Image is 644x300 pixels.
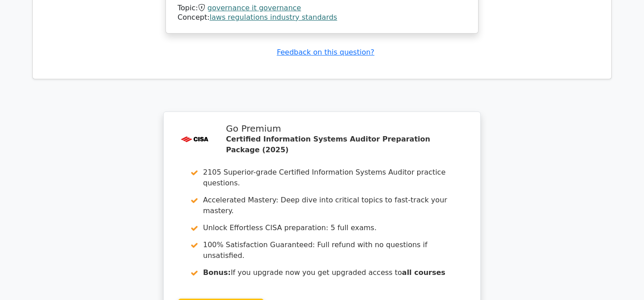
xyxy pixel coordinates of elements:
[178,13,466,22] div: Concept:
[178,4,466,13] div: Topic:
[208,4,301,12] a: governance it governance
[277,48,374,56] a: Feedback on this question?
[210,13,337,21] a: laws regulations industry standards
